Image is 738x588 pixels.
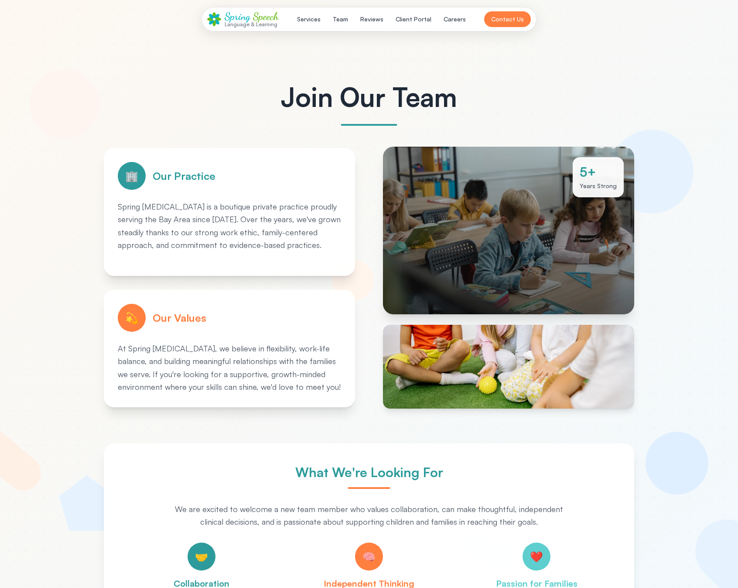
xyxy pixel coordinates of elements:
[225,21,279,27] div: Language & Learning
[383,325,634,409] img: Happy child celebrating progress with speech therapist in therapy session
[390,11,437,27] button: Client Portal
[174,503,564,529] p: We are excited to welcome a new team member who values collaboration, can make thoughtful, indepe...
[125,464,613,480] h2: What We're Looking For
[225,10,250,23] span: Spring
[118,304,146,332] div: 💫
[580,182,617,190] div: Years Strong
[118,162,146,190] div: 🏢
[484,11,531,27] button: Contact Us
[188,543,215,571] div: 🤝
[438,11,471,27] button: Careers
[523,543,550,571] div: ❤️
[153,169,215,183] h2: Our Practice
[253,10,279,23] span: Speech
[328,11,353,27] button: Team
[355,543,383,571] div: 🧠
[118,342,341,393] p: At Spring [MEDICAL_DATA], we believe in flexibility, work-life balance, and building meaningful r...
[118,200,341,251] p: Spring [MEDICAL_DATA] is a boutique private practice proudly serving the Bay Area since [DATE]. O...
[292,11,326,27] button: Services
[580,164,617,180] div: 5+
[355,11,389,27] button: Reviews
[104,84,634,110] h1: Join Our Team
[153,311,206,325] h2: Our Values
